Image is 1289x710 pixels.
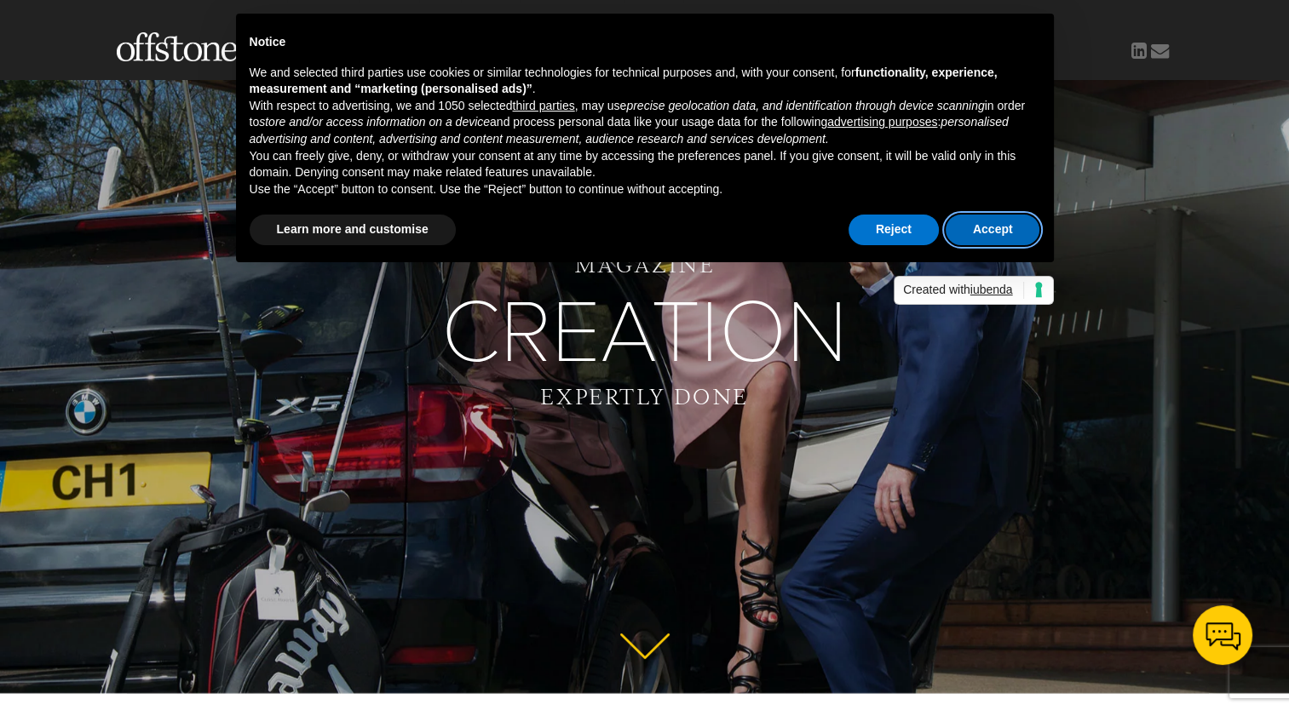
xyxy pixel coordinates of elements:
[250,181,1040,198] p: Use the “Accept” button to consent. Use the “Reject” button to continue without accepting.
[250,98,1040,148] p: With respect to advertising, we and 1050 selected , may use in order to and process personal data...
[250,34,1040,51] h2: Notice
[894,276,1053,305] a: Created withiubenda
[827,114,937,131] button: advertising purposes
[259,115,490,129] em: store and/or access information on a device
[626,99,984,112] em: precise geolocation data, and identification through device scanning
[250,65,1040,98] p: We and selected third parties use cookies or similar technologies for technical purposes and, wit...
[903,282,1023,299] span: Created with
[512,98,574,115] button: third parties
[250,215,456,245] button: Learn more and customise
[849,215,939,245] button: Reject
[970,283,1013,296] span: iubenda
[250,115,1009,146] em: personalised advertising and content, advertising and content measurement, audience research and ...
[946,215,1040,245] button: Accept
[250,148,1040,181] p: You can freely give, deny, or withdraw your consent at any time by accessing the preferences pane...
